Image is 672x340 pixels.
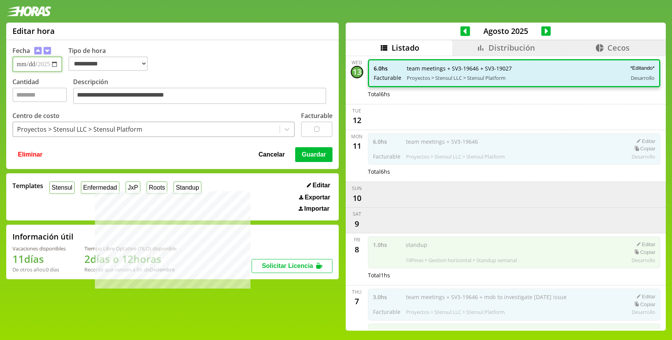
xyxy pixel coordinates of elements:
[295,147,332,162] button: Guardar
[49,181,75,194] button: Stensul
[352,107,361,114] div: Tue
[12,266,66,273] div: De otros años: 0 días
[368,168,661,175] div: Total 6 hs
[12,88,67,102] input: Cantidad
[488,42,535,53] span: Distribución
[351,217,363,230] div: 9
[392,42,419,53] span: Listado
[470,26,541,36] span: Agosto 2025
[353,211,361,217] div: Sat
[351,295,363,308] div: 7
[304,181,332,189] button: Editar
[126,181,140,194] button: JxP
[73,88,326,104] textarea: Descripción
[352,59,362,66] div: Wed
[252,259,332,273] button: Solicitar Licencia
[12,26,55,36] h1: Editar hora
[351,114,363,127] div: 12
[12,245,66,252] div: Vacaciones disponibles
[12,111,59,120] label: Centro de costo
[368,90,661,98] div: Total 6 hs
[256,147,287,162] button: Cancelar
[12,46,30,55] label: Fecha
[12,181,43,190] span: Templates
[304,194,330,201] span: Exportar
[262,262,313,269] span: Solicitar Licencia
[73,78,332,106] label: Descripción
[346,56,666,329] div: scrollable content
[368,271,661,279] div: Total 1 hs
[147,181,167,194] button: Roots
[607,42,630,53] span: Cecos
[17,125,142,134] div: Proyectos > Stensul LLC > Stensul Platform
[150,266,175,273] b: Diciembre
[351,243,363,255] div: 8
[84,252,177,266] h1: 2 días o 12 horas
[12,252,66,266] h1: 11 días
[354,236,360,243] div: Fri
[313,182,330,189] span: Editar
[84,245,177,252] div: Tiempo Libre Optativo (TiLO) disponible
[12,231,73,242] h2: Información útil
[81,181,119,194] button: Enfermedad
[84,266,177,273] div: Recordá que vencen a fin de
[352,185,362,192] div: Sun
[304,205,329,212] span: Importar
[68,56,148,71] select: Tipo de hora
[68,46,154,72] label: Tipo de hora
[6,6,51,16] img: logotipo
[173,181,201,194] button: Standup
[301,111,332,120] label: Facturable
[352,289,362,295] div: Thu
[16,147,45,162] button: Eliminar
[351,66,363,78] div: 13
[351,192,363,204] div: 10
[297,194,332,201] button: Exportar
[351,140,363,152] div: 11
[12,78,73,106] label: Cantidad
[351,133,362,140] div: Mon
